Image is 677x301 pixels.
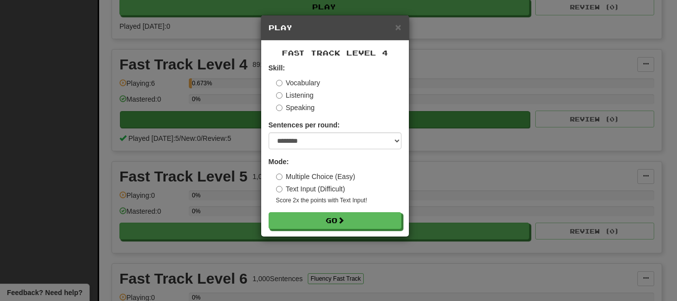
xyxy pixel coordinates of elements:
[269,158,289,166] strong: Mode:
[276,105,282,111] input: Speaking
[276,196,401,205] small: Score 2x the points with Text Input !
[276,78,320,88] label: Vocabulary
[269,64,285,72] strong: Skill:
[395,21,401,33] span: ×
[276,92,282,99] input: Listening
[276,186,282,192] input: Text Input (Difficult)
[276,103,315,113] label: Speaking
[282,49,388,57] span: Fast Track Level 4
[276,90,314,100] label: Listening
[276,174,282,180] input: Multiple Choice (Easy)
[395,22,401,32] button: Close
[269,120,340,130] label: Sentences per round:
[276,172,355,181] label: Multiple Choice (Easy)
[269,23,401,33] h5: Play
[276,80,282,86] input: Vocabulary
[269,212,401,229] button: Go
[276,184,345,194] label: Text Input (Difficult)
